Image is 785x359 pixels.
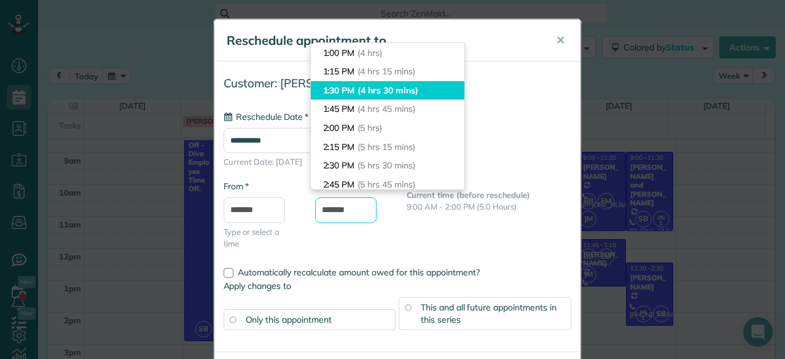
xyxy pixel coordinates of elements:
li: 2:15 PM [311,138,464,157]
label: From [224,180,249,192]
span: Only this appointment [246,314,332,325]
span: Type or select a time [224,226,297,250]
li: 1:15 PM [311,62,464,81]
li: 2:30 PM [311,156,464,175]
li: 1:00 PM [311,44,464,63]
span: (4 hrs 15 mins) [357,66,415,77]
p: 9:00 AM - 2:00 PM (5.0 Hours) [407,201,571,213]
label: Reschedule Date [224,111,308,123]
span: (5 hrs) [357,122,382,133]
span: (4 hrs 30 mins) [357,85,418,96]
li: 1:45 PM [311,100,464,119]
span: (5 hrs 30 mins) [357,160,415,171]
b: Current time (before reschedule) [407,190,531,200]
h5: Reschedule appointment to... [227,32,539,49]
span: Automatically recalculate amount owed for this appointment? [238,267,480,278]
span: This and all future appointments in this series [421,302,557,325]
span: (5 hrs 15 mins) [357,141,415,152]
li: 1:30 PM [311,81,464,100]
input: This and all future appointments in this series [405,304,411,310]
span: Current Date: [DATE] [224,156,571,168]
h4: Customer: [PERSON_NAME] [224,77,571,90]
span: (4 hrs 45 mins) [357,103,415,114]
span: (4 hrs) [357,47,382,58]
li: 2:00 PM [311,119,464,138]
input: Only this appointment [230,317,236,323]
label: Apply changes to [224,280,571,292]
span: (5 hrs 45 mins) [357,179,415,190]
li: 2:45 PM [311,175,464,194]
span: ✕ [556,33,565,47]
